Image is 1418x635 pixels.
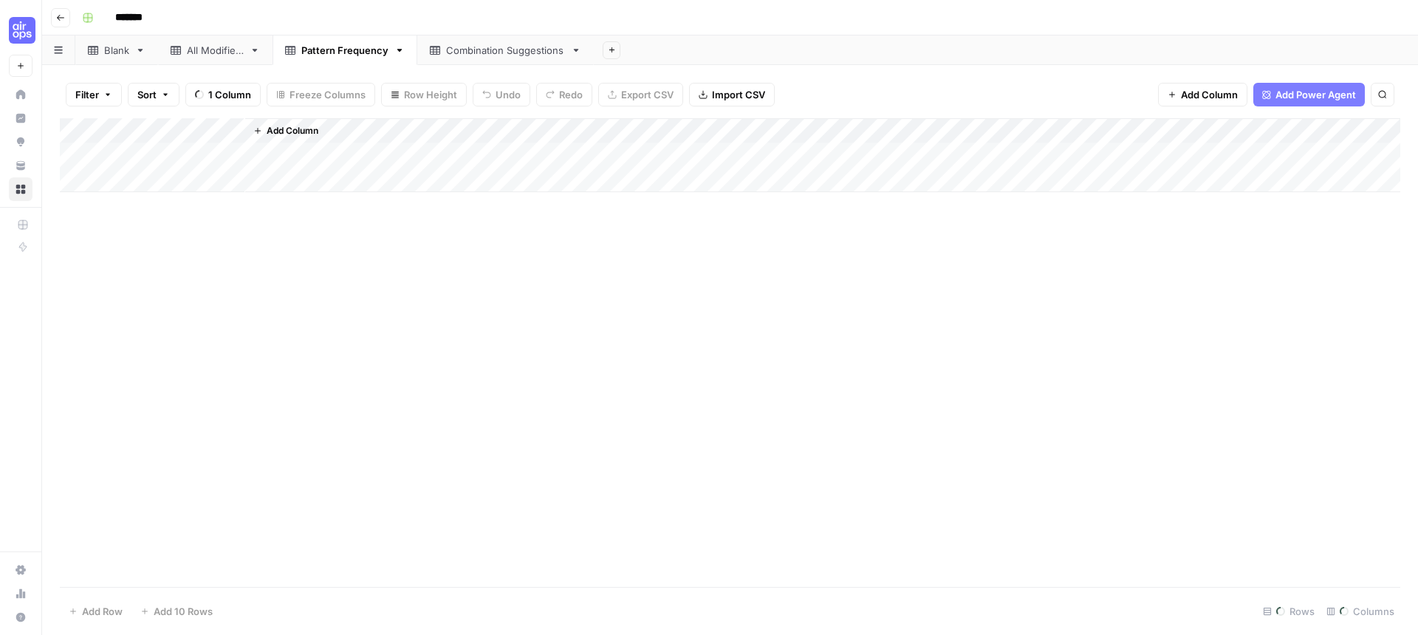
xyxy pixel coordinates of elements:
a: Opportunities [9,130,32,154]
button: Add Row [60,600,131,623]
button: Undo [473,83,530,106]
button: Sort [128,83,179,106]
button: Import CSV [689,83,775,106]
button: 1 Column [185,83,261,106]
span: Filter [75,87,99,102]
span: Sort [137,87,157,102]
a: Blank [75,35,158,65]
span: Add Row [82,604,123,619]
button: Row Height [381,83,467,106]
a: Usage [9,582,32,605]
div: Combination Suggestions [446,43,565,58]
button: Add Column [247,121,324,140]
a: Home [9,83,32,106]
div: Rows [1257,600,1321,623]
button: Add 10 Rows [131,600,222,623]
button: Add Power Agent [1253,83,1365,106]
span: Add 10 Rows [154,604,213,619]
div: Columns [1321,600,1400,623]
button: Help + Support [9,605,32,629]
button: Workspace: Cohort 5 [9,12,32,49]
div: All Modifiers [187,43,244,58]
span: Undo [496,87,521,102]
span: Add Column [267,124,318,137]
button: Add Column [1158,83,1247,106]
img: Cohort 5 Logo [9,17,35,44]
span: Add Power Agent [1275,87,1356,102]
a: All Modifiers [158,35,273,65]
button: Filter [66,83,122,106]
a: Pattern Frequency [273,35,417,65]
a: Your Data [9,154,32,177]
button: Export CSV [598,83,683,106]
span: Export CSV [621,87,674,102]
div: Blank [104,43,129,58]
button: Redo [536,83,592,106]
a: Settings [9,558,32,582]
a: Combination Suggestions [417,35,594,65]
span: Import CSV [712,87,765,102]
div: Pattern Frequency [301,43,388,58]
a: Insights [9,106,32,130]
span: 1 Column [208,87,251,102]
span: Freeze Columns [290,87,366,102]
a: Browse [9,177,32,201]
button: Freeze Columns [267,83,375,106]
span: Row Height [404,87,457,102]
span: Redo [559,87,583,102]
span: Add Column [1181,87,1238,102]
